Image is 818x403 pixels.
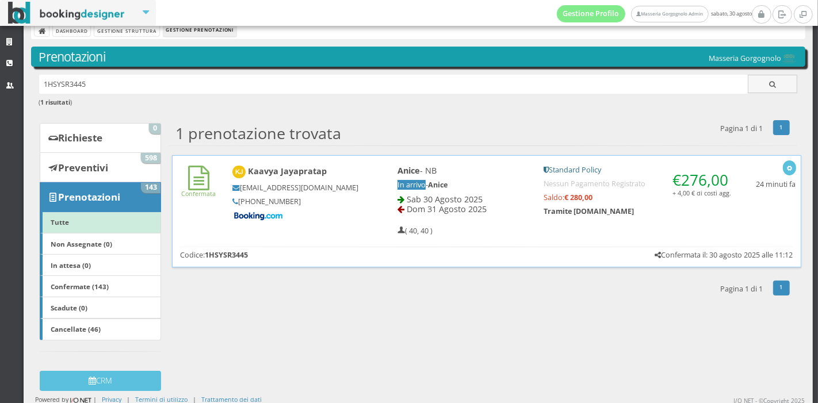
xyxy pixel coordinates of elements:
b: Tramite [DOMAIN_NAME] [544,206,634,216]
h5: 24 minuti fa [756,180,796,189]
li: Gestione Prenotazioni [163,24,236,37]
a: Gestione Struttura [94,24,159,36]
h5: [PHONE_NUMBER] [232,197,358,206]
h5: Nessun Pagamento Registrato [544,179,733,188]
a: Confermata [181,180,216,198]
h4: - NB [397,166,528,175]
a: Masseria Gorgognolo Admin [631,6,708,22]
h5: Pagina 1 di 1 [720,285,763,293]
strong: € 280,00 [564,193,593,202]
b: Anice [397,165,420,176]
h5: Codice: [180,251,248,259]
b: Scadute (0) [51,303,87,312]
b: Anice [428,180,448,190]
span: Dom 31 Agosto 2025 [407,204,487,214]
span: 143 [141,183,160,193]
h5: Pagina 1 di 1 [720,124,763,133]
a: Scadute (0) [40,297,161,318]
span: In arrivo [397,180,426,190]
button: CRM [40,371,161,391]
span: 276,00 [681,170,728,190]
h2: 1 prenotazione trovata [175,124,341,143]
b: 1 risultati [41,98,71,106]
b: Prenotazioni [58,190,120,204]
img: 0603869b585f11eeb13b0a069e529790.png [781,54,797,64]
b: Non Assegnate (0) [51,239,112,248]
span: 598 [141,153,160,163]
b: 1HSYSR3445 [205,250,248,260]
h5: Standard Policy [544,166,733,174]
a: Preventivi 598 [40,152,161,182]
a: Confermate (143) [40,275,161,297]
input: Ricerca cliente - (inserisci il codice, il nome, il cognome, il numero di telefono o la mail) [39,75,748,94]
b: Tutte [51,217,69,227]
a: Cancellate (46) [40,318,161,340]
img: Kaavya Jayapratap [232,166,246,179]
h5: - [397,181,528,189]
b: Cancellate (46) [51,324,101,333]
h5: Confermata il: 30 agosto 2025 alle 11:12 [655,251,793,259]
a: Prenotazioni 143 [40,182,161,212]
a: In attesa (0) [40,254,161,276]
h6: ( ) [39,99,798,106]
a: Tutte [40,212,161,233]
h5: Masseria Gorgognolo [709,54,797,64]
small: + 4,00 € di costi agg. [672,189,731,197]
h3: Prenotazioni [39,49,798,64]
a: Richieste 0 [40,123,161,153]
b: Kaavya Jayapratap [248,166,327,176]
span: Sab 30 Agosto 2025 [407,194,483,205]
a: Non Assegnate (0) [40,233,161,255]
a: Dashboard [53,24,90,36]
h5: [EMAIL_ADDRESS][DOMAIN_NAME] [232,183,358,192]
b: Richieste [58,131,102,144]
b: Preventivi [58,161,108,174]
a: 1 [773,281,790,295]
img: BookingDesigner.com [8,2,125,24]
span: sabato, 30 agosto [557,5,752,22]
h5: ( 40, 40 ) [397,227,433,235]
b: Confermate (143) [51,282,109,291]
h5: Saldo: [544,193,733,202]
b: In attesa (0) [51,260,91,270]
img: Booking-com-logo.png [232,211,284,221]
span: € [672,170,728,190]
span: 0 [149,124,160,134]
a: 1 [773,120,790,135]
a: Gestione Profilo [557,5,626,22]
